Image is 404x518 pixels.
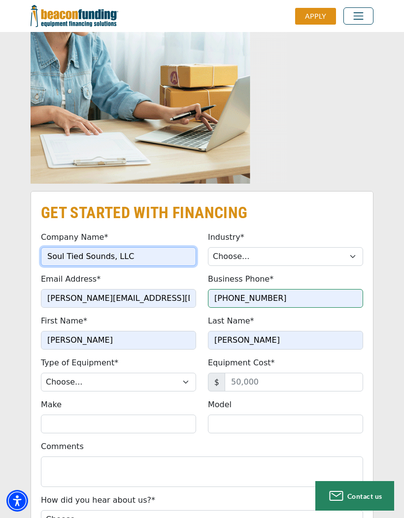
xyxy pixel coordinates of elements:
[208,289,363,308] input: (555) 555-5555
[208,357,275,369] label: Equipment Cost*
[41,247,196,266] input: Beacon Funding
[208,231,244,243] label: Industry*
[41,399,62,411] label: Make
[208,331,363,350] input: Doe
[295,8,336,25] div: APPLY
[41,331,196,350] input: John
[347,492,382,500] span: Contact us
[208,315,254,327] label: Last Name*
[208,373,225,391] span: $
[41,494,155,506] label: How did you hear about us?*
[295,8,343,25] a: APPLY
[6,490,28,512] div: Accessibility Menu
[343,7,373,25] button: Toggle navigation
[315,481,394,511] button: Contact us
[41,231,108,243] label: Company Name*
[41,289,196,308] input: jdoe@gmail.com
[41,357,118,369] label: Type of Equipment*
[41,315,87,327] label: First Name*
[208,399,232,411] label: Model
[41,441,84,453] label: Comments
[225,373,363,391] input: 50,000
[41,201,363,224] h2: GET STARTED WITH FINANCING
[41,273,101,285] label: Email Address*
[208,273,273,285] label: Business Phone*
